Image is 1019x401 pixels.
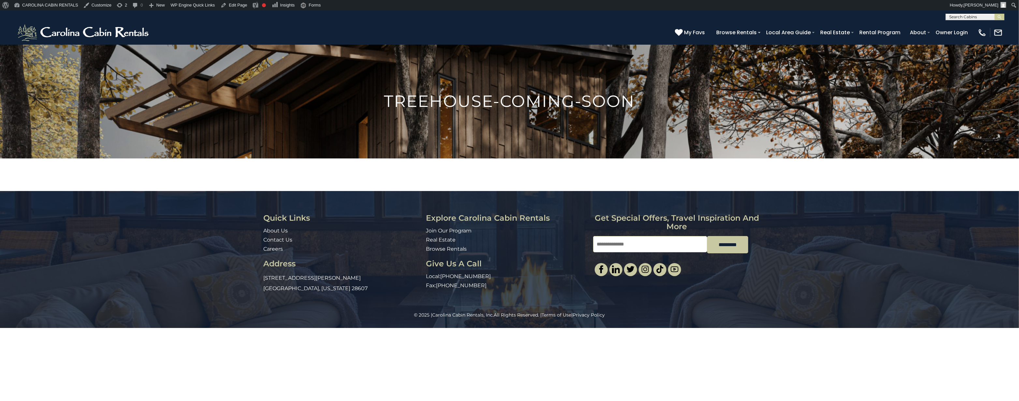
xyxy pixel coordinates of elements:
span: Insights [280,3,295,7]
a: About Us [264,228,288,234]
p: [STREET_ADDRESS][PERSON_NAME] [GEOGRAPHIC_DATA], [US_STATE] 28607 [264,273,421,294]
a: My Favs [675,28,706,37]
a: Real Estate [817,27,853,38]
img: twitter-single.svg [627,265,634,273]
span: My Favs [684,28,705,37]
a: Browse Rentals [713,27,760,38]
img: linkedin-single.svg [612,265,620,273]
img: mail-regular-white.png [994,28,1003,37]
span: [PERSON_NAME] [964,3,998,7]
p: All Rights Reserved. | | [15,312,1004,318]
h3: Explore Carolina Cabin Rentals [426,214,588,222]
a: Real Estate [426,237,456,243]
a: Local Area Guide [763,27,814,38]
a: Contact Us [264,237,293,243]
a: About [907,27,929,38]
a: Owner Login [932,27,971,38]
img: facebook-single.svg [597,265,605,273]
a: [PHONE_NUMBER] [436,282,487,289]
img: tiktok.svg [656,265,664,273]
a: Carolina Cabin Rentals, Inc. [432,312,494,318]
a: Careers [264,246,283,252]
img: phone-regular-white.png [978,28,987,37]
a: Rental Program [856,27,904,38]
a: Join Our Program [426,228,472,234]
a: Terms of Use [542,312,572,318]
img: White-1-2.png [16,23,152,42]
h3: Quick Links [264,214,421,222]
span: © 2025 | [414,312,494,318]
p: Fax: [426,282,588,290]
h3: Give Us A Call [426,260,588,268]
a: [PHONE_NUMBER] [440,273,491,279]
p: Local: [426,273,588,280]
a: Privacy Policy [573,312,605,318]
img: youtube-light.svg [671,265,678,273]
div: Focus keyphrase not set [262,3,266,7]
h3: Address [264,260,421,268]
h3: Get special offers, travel inspiration and more [593,214,760,231]
img: instagram-single.svg [641,265,649,273]
a: Browse Rentals [426,246,467,252]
